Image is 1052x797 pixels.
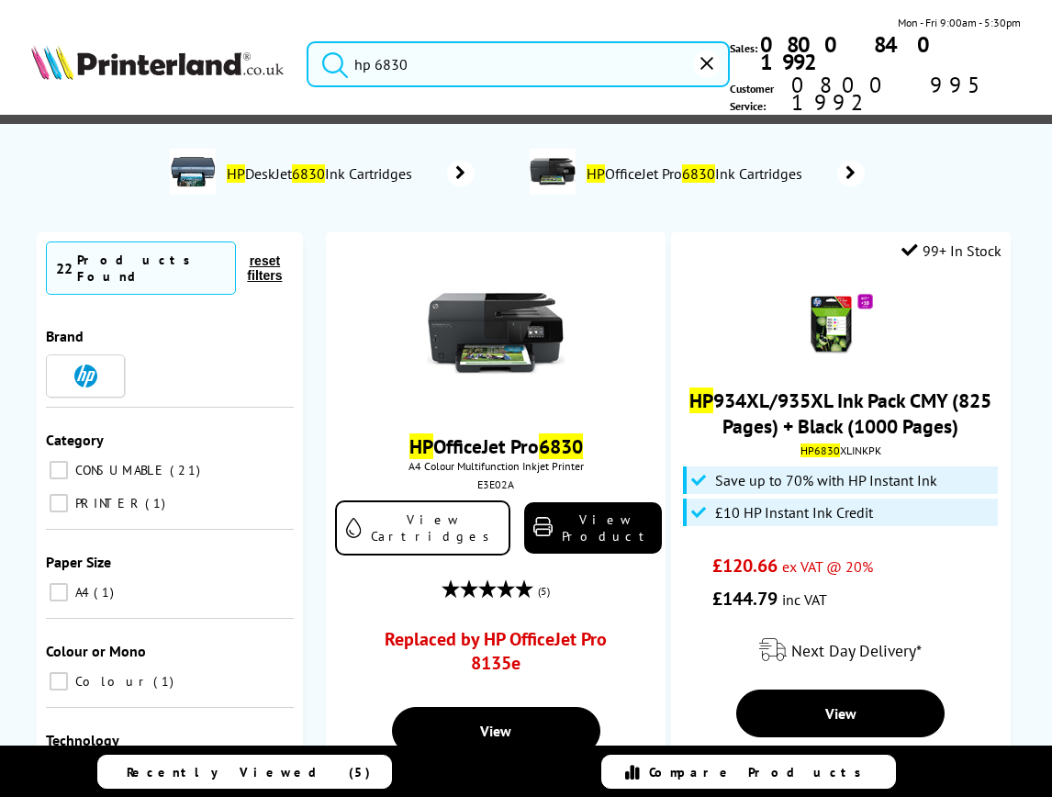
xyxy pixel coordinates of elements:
a: HP934XL/935XL Ink Pack CMY (825 Pages) + Black (1000 Pages) [689,387,991,439]
span: ex VAT @ 20% [782,557,873,576]
img: HP-DeskJet-6830-Conspage.jpg [170,149,216,195]
span: DeskJet Ink Cartridges [225,164,420,183]
mark: HP [689,387,713,413]
span: PRINTER [71,495,143,511]
span: 1 [145,495,170,511]
a: Recently Viewed (5) [97,755,393,789]
span: Sales: [730,39,757,57]
a: HPOfficeJet Pro6830Ink Cartridges [585,149,865,198]
span: 1 [153,673,178,690]
span: OfficeJet Pro Ink Cartridges [585,164,810,183]
div: E3E02A [340,477,652,491]
img: hp-6830-front-small.jpg [427,264,565,402]
a: View Product [524,502,662,554]
div: 99+ In Stock [901,241,1002,260]
a: View Cartridges [335,500,510,556]
span: Mon - Fri 9:00am - 5:30pm [898,14,1021,31]
mark: 6830 [539,433,583,459]
span: Paper Size [46,553,111,571]
mark: HP6830 [800,443,840,457]
span: Brand [46,327,84,345]
span: Customer Service: [730,76,1021,115]
span: CONSUMABLE [71,462,168,478]
input: PRINTER 1 [50,494,68,512]
mark: 6830 [292,164,325,183]
span: Category [46,431,104,449]
div: XLINKPK [685,443,997,457]
span: View [480,722,511,740]
span: (5) [538,574,550,609]
span: Colour [71,673,151,690]
input: Search p [307,41,730,87]
span: A4 [71,584,92,601]
span: Recently Viewed (5) [127,764,371,780]
div: Products Found [77,252,226,285]
img: E3E02A-conspage.jpg [530,149,576,195]
span: Save up to 70% with HP Instant Ink [715,471,937,489]
span: View [825,704,856,723]
input: Colour 1 [50,672,68,690]
b: 0800 840 1992 [760,30,944,76]
a: View [736,690,945,737]
mark: HP [227,164,245,183]
a: Replaced by HP OfficeJet Pro 8135e [367,627,624,684]
mark: HP [587,164,605,183]
input: A4 1 [50,583,68,601]
span: £144.79 [712,587,778,611]
span: 1 [94,584,118,601]
div: modal_delivery [680,624,1002,676]
button: reset filters [236,253,294,284]
mark: 6830 [682,164,715,183]
span: Next Day Delivery* [791,640,922,661]
a: HPOfficeJet Pro6830 [409,433,583,459]
img: Printerland Logo [31,45,284,81]
img: HP [74,365,97,387]
span: Compare Products [649,764,871,780]
span: Colour or Mono [46,642,146,660]
img: HP-934XL-935XL-CMYK-Promo-Small.gif [809,292,873,356]
span: 21 [170,462,205,478]
input: CONSUMABLE 21 [50,461,68,479]
span: £10 HP Instant Ink Credit [715,503,873,522]
mark: HP [409,433,433,459]
a: Printerland Logo [31,45,284,84]
span: Technology [46,731,119,749]
a: 0800 840 1992 [757,36,1021,71]
a: View [392,707,600,755]
a: Compare Products [601,755,897,789]
span: A4 Colour Multifunction Inkjet Printer [335,459,656,473]
span: inc VAT [782,590,827,609]
span: £120.66 [712,554,778,578]
span: 0800 995 1992 [789,76,1020,111]
span: 22 [56,259,73,277]
a: HPDeskJet6830Ink Cartridges [225,149,475,198]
